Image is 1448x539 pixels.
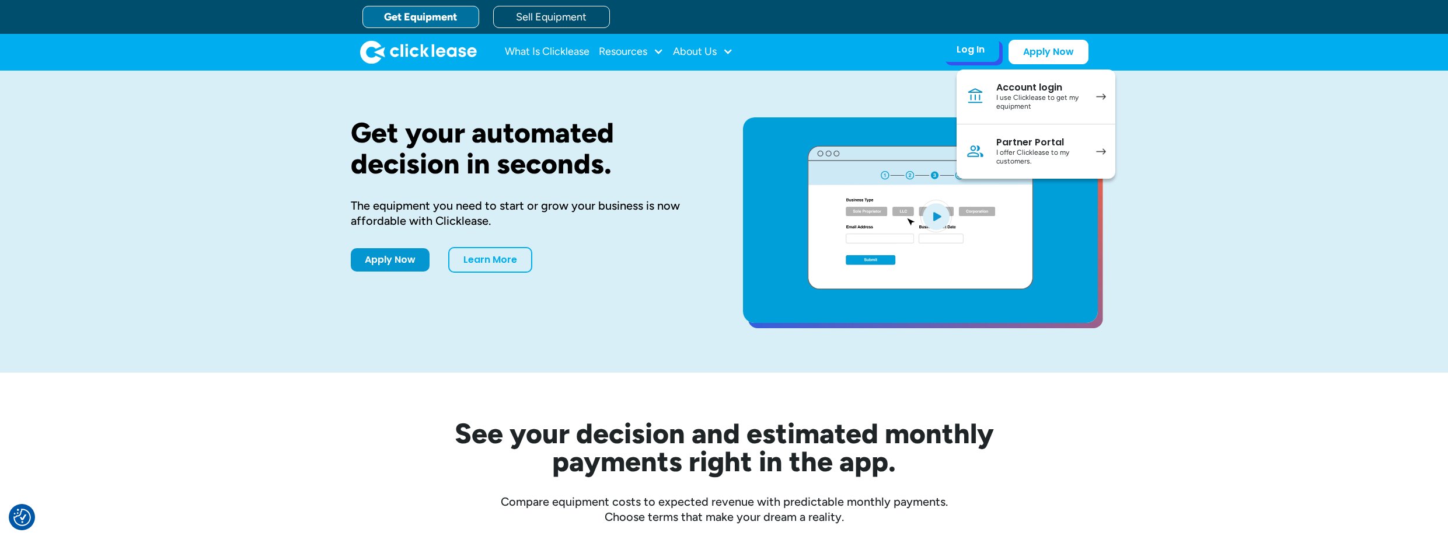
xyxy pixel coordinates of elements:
[360,40,477,64] img: Clicklease logo
[673,40,733,64] div: About Us
[996,137,1084,148] div: Partner Portal
[1096,93,1106,100] img: arrow
[13,509,31,526] button: Consent Preferences
[920,200,952,232] img: Blue play button logo on a light blue circular background
[13,509,31,526] img: Revisit consent button
[351,248,430,272] a: Apply Now
[957,44,985,55] div: Log In
[957,69,1115,179] nav: Log In
[362,6,479,28] a: Get Equipment
[493,6,610,28] a: Sell Equipment
[1096,148,1106,155] img: arrow
[448,247,532,273] a: Learn More
[966,142,985,161] img: Person icon
[996,93,1084,112] div: I use Clicklease to get my equipment
[743,117,1098,323] a: open lightbox
[351,117,706,179] h1: Get your automated decision in seconds.
[397,419,1051,475] h2: See your decision and estimated monthly payments right in the app.
[1009,40,1088,64] a: Apply Now
[360,40,477,64] a: home
[966,87,985,106] img: Bank icon
[599,40,664,64] div: Resources
[505,40,589,64] a: What Is Clicklease
[957,124,1115,179] a: Partner PortalI offer Clicklease to my customers.
[351,494,1098,524] div: Compare equipment costs to expected revenue with predictable monthly payments. Choose terms that ...
[996,148,1084,166] div: I offer Clicklease to my customers.
[351,198,706,228] div: The equipment you need to start or grow your business is now affordable with Clicklease.
[996,82,1084,93] div: Account login
[957,69,1115,124] a: Account loginI use Clicklease to get my equipment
